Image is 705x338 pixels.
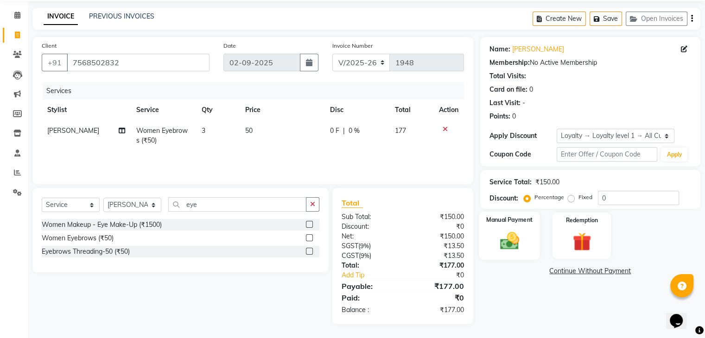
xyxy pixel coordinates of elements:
[42,54,68,71] button: +91
[489,177,532,187] div: Service Total:
[403,212,471,222] div: ₹150.00
[196,100,240,120] th: Qty
[343,126,345,136] span: |
[335,251,403,261] div: ( )
[342,242,358,250] span: SGST
[89,12,154,20] a: PREVIOUS INVOICES
[534,193,564,201] label: Percentage
[661,148,687,162] button: Apply
[433,100,464,120] th: Action
[666,301,696,329] iframe: chat widget
[335,212,403,222] div: Sub Total:
[494,230,525,252] img: _cash.svg
[245,126,253,135] span: 50
[482,266,699,276] a: Continue Without Payment
[335,222,403,232] div: Discount:
[395,126,406,135] span: 177
[529,85,533,94] div: 0
[522,98,525,108] div: -
[403,241,471,251] div: ₹13.50
[512,112,516,121] div: 0
[335,292,403,303] div: Paid:
[489,71,526,81] div: Total Visits:
[489,194,518,203] div: Discount:
[557,147,658,162] input: Enter Offer / Coupon Code
[168,197,306,212] input: Search or Scan
[335,281,403,292] div: Payable:
[324,100,389,120] th: Disc
[42,247,130,257] div: Eyebrows Threading-50 (₹50)
[403,222,471,232] div: ₹0
[389,100,433,120] th: Total
[403,261,471,270] div: ₹177.00
[335,305,403,315] div: Balance :
[626,12,687,26] button: Open Invoices
[67,54,210,71] input: Search by Name/Mobile/Email/Code
[403,305,471,315] div: ₹177.00
[489,85,527,94] div: Card on file:
[335,241,403,251] div: ( )
[403,251,471,261] div: ₹13.50
[240,100,324,120] th: Price
[42,42,57,50] label: Client
[414,270,470,280] div: ₹0
[403,292,471,303] div: ₹0
[486,215,533,224] label: Manual Payment
[566,216,598,225] label: Redemption
[361,252,369,259] span: 9%
[131,100,196,120] th: Service
[590,12,622,26] button: Save
[567,230,597,253] img: _gift.svg
[47,126,99,135] span: [PERSON_NAME]
[335,261,403,270] div: Total:
[578,193,592,201] label: Fixed
[332,42,373,50] label: Invoice Number
[349,126,360,136] span: 0 %
[223,42,236,50] label: Date
[342,198,363,208] span: Total
[512,44,564,54] a: [PERSON_NAME]
[342,251,359,260] span: CGST
[44,8,78,25] a: INVOICE
[489,58,530,68] div: Membership:
[533,12,586,26] button: Create New
[330,126,339,136] span: 0 F
[42,100,131,120] th: Stylist
[403,281,471,292] div: ₹177.00
[403,232,471,241] div: ₹150.00
[489,58,691,68] div: No Active Membership
[360,242,369,250] span: 9%
[335,232,403,241] div: Net:
[335,270,414,280] a: Add Tip
[535,177,559,187] div: ₹150.00
[42,220,162,230] div: Women Makeup - Eye Make-Up (₹1500)
[489,131,557,141] div: Apply Discount
[489,150,557,159] div: Coupon Code
[42,233,114,243] div: Women Eyebrows (₹50)
[43,82,471,100] div: Services
[489,112,510,121] div: Points:
[136,126,188,144] span: Women Eyebrows (₹50)
[489,44,510,54] div: Name:
[489,98,521,108] div: Last Visit:
[202,126,205,135] span: 3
